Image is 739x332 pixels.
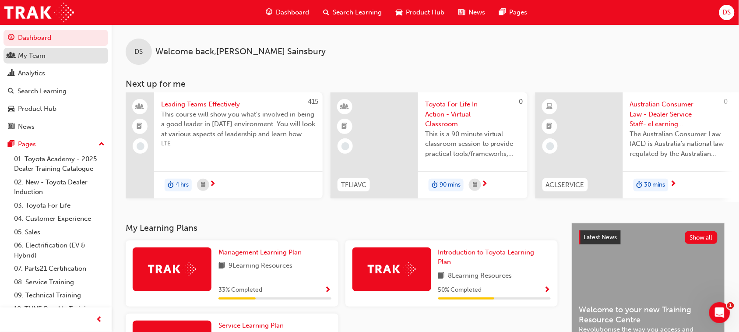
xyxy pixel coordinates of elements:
a: 01. Toyota Academy - 2025 Dealer Training Catalogue [11,152,108,176]
span: Dashboard [276,7,310,18]
span: 4 hrs [176,180,189,190]
span: calendar-icon [201,180,205,191]
a: 0ACLSERVICEAustralian Consumer Law - Dealer Service Staff- eLearning ModuleThe Australian Consume... [535,92,732,198]
span: chart-icon [8,70,14,78]
span: 0 [519,98,523,106]
span: Service Learning Plan [218,321,284,329]
span: Show Progress [544,286,551,294]
button: Show Progress [544,285,551,296]
span: LTE [161,139,316,149]
span: next-icon [481,180,488,188]
span: pages-icon [8,141,14,148]
span: learningRecordVerb_NONE-icon [137,142,144,150]
div: Pages [18,139,36,149]
span: Product Hub [406,7,445,18]
span: car-icon [8,105,14,113]
span: 90 mins [440,180,461,190]
span: calendar-icon [473,180,477,191]
span: News [469,7,486,18]
span: Leading Teams Effectively [161,99,316,109]
span: next-icon [670,180,677,188]
span: guage-icon [8,34,14,42]
a: Introduction to Toyota Learning Plan [438,247,551,267]
div: News [18,122,35,132]
a: Service Learning Plan [218,321,287,331]
span: news-icon [459,7,465,18]
button: Pages [4,136,108,152]
span: car-icon [396,7,403,18]
a: 07. Parts21 Certification [11,262,108,275]
span: This course will show you what's involved in being a good leader in [DATE] environment. You will ... [161,109,316,139]
span: 0 [724,98,728,106]
a: Latest NewsShow all [579,230,718,244]
span: guage-icon [266,7,273,18]
span: duration-icon [432,180,438,191]
a: 09. Technical Training [11,289,108,302]
a: 03. Toyota For Life [11,199,108,212]
span: Toyota For Life In Action - Virtual Classroom [425,99,521,129]
span: Introduction to Toyota Learning Plan [438,248,535,266]
span: up-icon [99,139,105,150]
a: 0TFLIAVCToyota For Life In Action - Virtual ClassroomThis is a 90 minute virtual classroom sessio... [331,92,528,198]
span: duration-icon [637,180,643,191]
span: Search Learning [333,7,382,18]
a: My Team [4,48,108,64]
a: Analytics [4,65,108,81]
span: This is a 90 minute virtual classroom session to provide practical tools/frameworks, behaviours a... [425,129,521,159]
span: search-icon [324,7,330,18]
span: 9 Learning Resources [229,261,292,272]
img: Trak [4,3,74,22]
span: search-icon [8,88,14,95]
button: DS [719,5,735,20]
span: prev-icon [96,314,103,325]
span: DS [723,7,731,18]
img: Trak [368,262,416,276]
span: The Australian Consumer Law (ACL) is Australia's national law regulated by the Australian Competi... [630,129,725,159]
span: pages-icon [500,7,506,18]
a: Search Learning [4,83,108,99]
span: Latest News [584,233,617,241]
div: Product Hub [18,104,56,114]
span: news-icon [8,123,14,131]
div: My Team [18,51,46,61]
span: next-icon [209,180,216,188]
span: Welcome back , [PERSON_NAME] Sainsbury [155,47,326,57]
a: 04. Customer Experience [11,212,108,226]
span: DS [135,47,143,57]
span: 50 % Completed [438,285,482,295]
span: booktick-icon [342,121,348,132]
a: Dashboard [4,30,108,46]
span: Australian Consumer Law - Dealer Service Staff- eLearning Module [630,99,725,129]
span: Welcome to your new Training Resource Centre [579,305,718,325]
a: car-iconProduct Hub [389,4,452,21]
button: Show Progress [325,285,331,296]
a: News [4,119,108,135]
a: news-iconNews [452,4,493,21]
span: 1 [727,302,734,309]
span: learningRecordVerb_NONE-icon [546,142,554,150]
span: Pages [510,7,528,18]
span: duration-icon [168,180,174,191]
iframe: Intercom live chat [709,302,730,323]
span: ACLSERVICE [546,180,584,190]
a: 02. New - Toyota Dealer Induction [11,176,108,199]
div: Search Learning [18,86,67,96]
a: 415Leading Teams EffectivelyThis course will show you what's involved in being a good leader in [... [126,92,323,198]
a: 05. Sales [11,226,108,239]
span: people-icon [137,101,143,113]
span: 415 [308,98,318,106]
a: 10. TUNE Rev-Up Training [11,302,108,316]
span: learningRecordVerb_NONE-icon [341,142,349,150]
span: book-icon [438,271,445,282]
button: DashboardMy TeamAnalyticsSearch LearningProduct HubNews [4,28,108,136]
span: people-icon [8,52,14,60]
h3: My Learning Plans [126,223,558,233]
span: learningResourceType_ELEARNING-icon [547,101,553,113]
img: Trak [148,262,196,276]
h3: Next up for me [112,79,739,89]
a: 08. Service Training [11,275,108,289]
div: Analytics [18,68,45,78]
span: booktick-icon [137,121,143,132]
